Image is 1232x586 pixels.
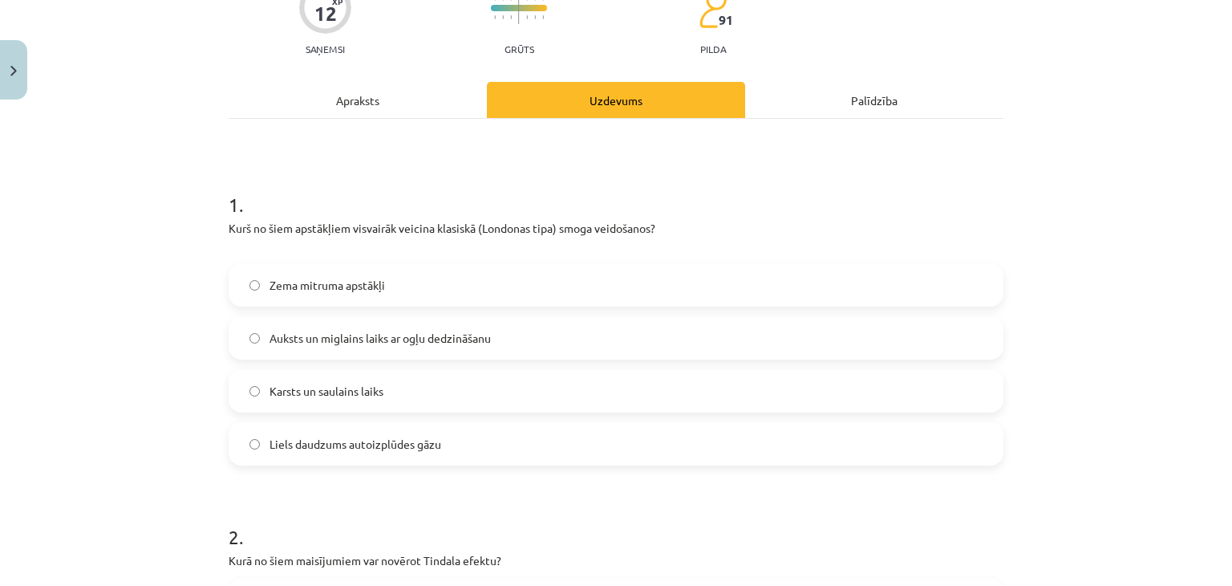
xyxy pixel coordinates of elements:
[299,43,351,55] p: Saņemsi
[249,280,260,291] input: Zema mitruma apstākļi
[229,82,487,118] div: Apraksts
[487,82,745,118] div: Uzdevums
[269,383,383,400] span: Karsts un saulains laiks
[269,330,491,347] span: Auksts un miglains laiks ar ogļu dedzināšanu
[510,15,512,19] img: icon-short-line-57e1e144782c952c97e751825c79c345078a6d821885a25fce030b3d8c18986b.svg
[229,552,1003,569] p: Kurā no šiem maisījumiem var novērot Tindala efektu?
[229,165,1003,215] h1: 1 .
[542,15,544,19] img: icon-short-line-57e1e144782c952c97e751825c79c345078a6d821885a25fce030b3d8c18986b.svg
[700,43,726,55] p: pilda
[249,439,260,450] input: Liels daudzums autoizplūdes gāzu
[249,386,260,397] input: Karsts un saulains laiks
[269,436,441,453] span: Liels daudzums autoizplūdes gāzu
[534,15,536,19] img: icon-short-line-57e1e144782c952c97e751825c79c345078a6d821885a25fce030b3d8c18986b.svg
[249,333,260,344] input: Auksts un miglains laiks ar ogļu dedzināšanu
[229,498,1003,547] h1: 2 .
[502,15,504,19] img: icon-short-line-57e1e144782c952c97e751825c79c345078a6d821885a25fce030b3d8c18986b.svg
[314,2,337,25] div: 12
[229,220,1003,254] p: Kurš no šiem apstākļiem visvairāk veicina klasiskā (Londonas tipa) smoga veidošanos?
[269,277,385,294] span: Zema mitruma apstākļi
[526,15,528,19] img: icon-short-line-57e1e144782c952c97e751825c79c345078a6d821885a25fce030b3d8c18986b.svg
[719,13,733,27] span: 91
[745,82,1003,118] div: Palīdzība
[505,43,534,55] p: Grūts
[494,15,496,19] img: icon-short-line-57e1e144782c952c97e751825c79c345078a6d821885a25fce030b3d8c18986b.svg
[10,66,17,76] img: icon-close-lesson-0947bae3869378f0d4975bcd49f059093ad1ed9edebbc8119c70593378902aed.svg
